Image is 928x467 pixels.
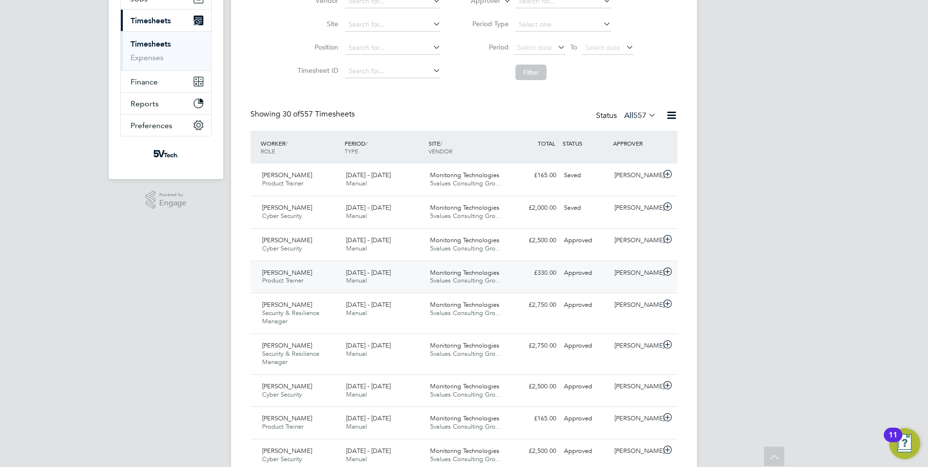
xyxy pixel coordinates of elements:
span: 5values Consulting Gro… [430,179,502,187]
label: Period [465,43,509,51]
span: Manual [346,455,367,463]
span: Monitoring Technologies [430,414,499,422]
div: Saved [560,167,611,183]
span: 5values Consulting Gro… [430,350,502,358]
span: Monitoring Technologies [430,300,499,309]
span: TYPE [345,147,358,155]
span: Monitoring Technologies [430,236,499,244]
div: Showing [250,109,357,119]
button: Timesheets [121,10,211,31]
span: [DATE] - [DATE] [346,447,391,455]
span: Cyber Security [262,244,302,252]
div: £2,750.00 [510,297,560,313]
span: [PERSON_NAME] [262,447,312,455]
span: [PERSON_NAME] [262,300,312,309]
span: Manual [346,212,367,220]
span: 30 of [282,109,300,119]
div: Approved [560,297,611,313]
div: [PERSON_NAME] [611,265,661,281]
img: weare5values-logo-retina.png [151,146,181,162]
span: / [440,139,442,147]
div: £2,500.00 [510,443,560,459]
span: Cyber Security [262,212,302,220]
label: Position [295,43,338,51]
div: WORKER [258,134,342,160]
button: Reports [121,93,211,114]
span: Manual [346,309,367,317]
span: Preferences [131,121,172,130]
span: Product Trainer [262,179,303,187]
span: 557 Timesheets [282,109,355,119]
span: 5values Consulting Gro… [430,276,502,284]
span: Engage [159,199,186,207]
a: Timesheets [131,39,171,49]
span: 5values Consulting Gro… [430,244,502,252]
span: To [567,41,580,53]
div: Approved [560,379,611,395]
div: £2,500.00 [510,233,560,249]
span: [PERSON_NAME] [262,203,312,212]
div: £2,750.00 [510,338,560,354]
span: Manual [346,244,367,252]
div: [PERSON_NAME] [611,411,661,427]
span: 5values Consulting Gro… [430,422,502,431]
div: [PERSON_NAME] [611,443,661,459]
span: Product Trainer [262,422,303,431]
div: PERIOD [342,134,426,160]
div: [PERSON_NAME] [611,167,661,183]
span: Monitoring Technologies [430,341,499,350]
button: Filter [515,65,547,80]
a: Go to home page [120,146,212,162]
span: Monitoring Technologies [430,203,499,212]
span: [DATE] - [DATE] [346,203,391,212]
span: [DATE] - [DATE] [346,341,391,350]
span: [DATE] - [DATE] [346,236,391,244]
span: Select date [585,43,620,52]
div: 11 [889,435,897,448]
label: Timesheet ID [295,66,338,75]
div: Approved [560,443,611,459]
span: 5values Consulting Gro… [430,390,502,399]
div: Approved [560,265,611,281]
span: [PERSON_NAME] [262,236,312,244]
div: Timesheets [121,31,211,70]
input: Search for... [345,65,441,78]
span: Cyber Security [262,390,302,399]
span: [DATE] - [DATE] [346,171,391,179]
div: Approved [560,411,611,427]
span: [PERSON_NAME] [262,341,312,350]
span: Cyber Security [262,455,302,463]
div: Approved [560,233,611,249]
label: All [624,111,656,120]
span: Powered by [159,191,186,199]
button: Preferences [121,115,211,136]
input: Select one [515,18,611,32]
span: Monitoring Technologies [430,382,499,390]
span: Manual [346,179,367,187]
span: [PERSON_NAME] [262,268,312,277]
span: [PERSON_NAME] [262,414,312,422]
span: Manual [346,422,367,431]
div: £2,000.00 [510,200,560,216]
div: Saved [560,200,611,216]
span: [PERSON_NAME] [262,171,312,179]
span: Monitoring Technologies [430,447,499,455]
button: Finance [121,71,211,92]
div: Approved [560,338,611,354]
span: 557 [633,111,646,120]
label: Site [295,19,338,28]
span: TOTAL [538,139,555,147]
span: Timesheets [131,16,171,25]
span: VENDOR [429,147,452,155]
div: £165.00 [510,411,560,427]
span: Monitoring Technologies [430,268,499,277]
div: [PERSON_NAME] [611,233,661,249]
input: Search for... [345,41,441,55]
div: [PERSON_NAME] [611,297,661,313]
span: [PERSON_NAME] [262,382,312,390]
span: ROLE [261,147,275,155]
span: [DATE] - [DATE] [346,382,391,390]
span: [DATE] - [DATE] [346,414,391,422]
span: Monitoring Technologies [430,171,499,179]
span: / [285,139,287,147]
